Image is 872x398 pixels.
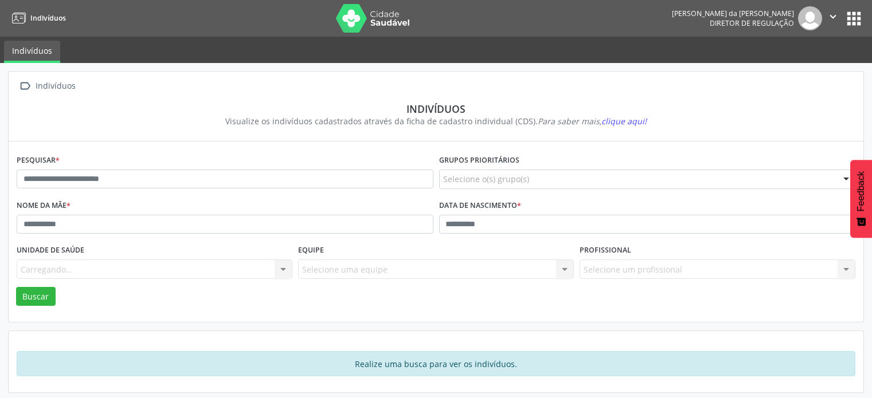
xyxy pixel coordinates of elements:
i:  [17,78,33,94]
span: Selecione o(s) grupo(s) [443,173,529,185]
div: Visualize os indivíduos cadastrados através da ficha de cadastro individual (CDS). [25,115,847,127]
div: Indivíduos [33,78,77,94]
label: Pesquisar [17,152,60,170]
span: clique aqui! [601,116,647,127]
i: Para saber mais, [538,116,647,127]
span: Diretor de regulação [710,18,794,28]
span: Indivíduos [30,13,66,23]
div: [PERSON_NAME] da [PERSON_NAME] [672,9,794,18]
button:  [822,6,844,30]
label: Nome da mãe [17,197,71,215]
i:  [827,10,839,23]
label: Profissional [580,242,631,259]
button: Feedback - Mostrar pesquisa [850,160,872,238]
label: Grupos prioritários [439,152,519,170]
a: Indivíduos [8,9,66,27]
a: Indivíduos [4,41,60,63]
button: Buscar [16,287,56,306]
span: Feedback [856,171,866,211]
img: img [798,6,822,30]
label: Equipe [298,242,324,259]
div: Realize uma busca para ver os indivíduos. [17,351,855,376]
label: Data de nascimento [439,197,521,215]
div: Indivíduos [25,103,847,115]
label: Unidade de saúde [17,242,84,259]
a:  Indivíduos [17,78,77,94]
button: apps [844,9,864,29]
